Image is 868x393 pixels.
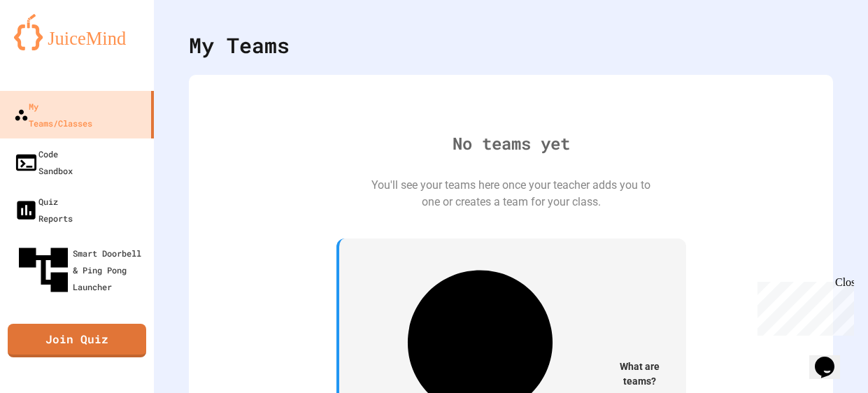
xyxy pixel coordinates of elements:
a: Join Quiz [8,324,146,357]
div: Quiz Reports [14,193,73,227]
div: You'll see your teams here once your teacher adds you to one or creates a team for your class. [371,177,651,210]
div: Chat with us now!Close [6,6,97,89]
iframe: chat widget [809,337,854,379]
img: logo-orange.svg [14,14,140,50]
div: My Teams [189,29,290,61]
div: No teams yet [453,131,570,156]
iframe: chat widget [752,276,854,336]
div: My Teams/Classes [14,98,92,131]
div: Code Sandbox [14,145,73,179]
span: What are teams? [610,359,669,389]
div: Smart Doorbell & Ping Pong Launcher [14,241,148,299]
